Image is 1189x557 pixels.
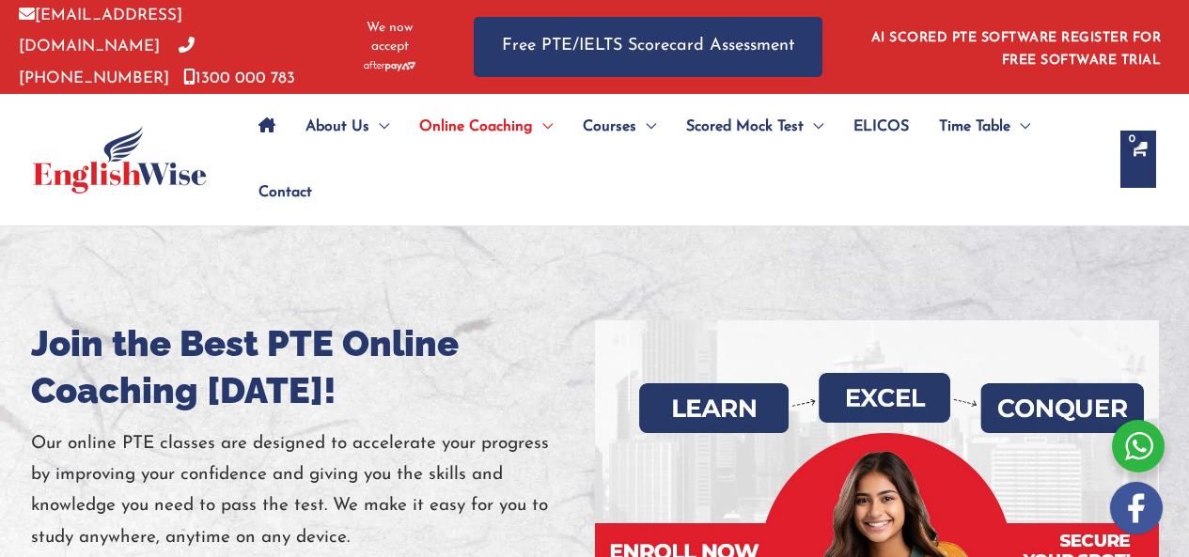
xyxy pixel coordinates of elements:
[871,31,1162,68] a: AI SCORED PTE SOFTWARE REGISTER FOR FREE SOFTWARE TRIAL
[568,94,671,160] a: CoursesMenu Toggle
[671,94,838,160] a: Scored Mock TestMenu Toggle
[243,94,1102,225] nav: Site Navigation: Main Menu
[19,39,195,85] a: [PHONE_NUMBER]
[1120,131,1156,188] a: View Shopping Cart, empty
[1010,94,1030,160] span: Menu Toggle
[853,94,909,160] span: ELICOS
[686,94,804,160] span: Scored Mock Test
[31,320,595,414] h1: Join the Best PTE Online Coaching [DATE]!
[583,94,636,160] span: Courses
[31,428,595,553] p: Our online PTE classes are designed to accelerate your progress by improving your confidence and ...
[369,94,389,160] span: Menu Toggle
[364,61,415,71] img: Afterpay-Logo
[419,94,533,160] span: Online Coaching
[924,94,1045,160] a: Time TableMenu Toggle
[305,94,369,160] span: About Us
[860,16,1170,77] aside: Header Widget 1
[404,94,568,160] a: Online CoachingMenu Toggle
[804,94,823,160] span: Menu Toggle
[19,8,182,54] a: [EMAIL_ADDRESS][DOMAIN_NAME]
[290,94,404,160] a: About UsMenu Toggle
[33,126,207,193] img: cropped-ew-logo
[838,94,924,160] a: ELICOS
[352,19,427,56] span: We now accept
[1110,482,1163,534] img: white-facebook.png
[533,94,553,160] span: Menu Toggle
[183,70,295,86] a: 1300 000 783
[243,160,312,225] a: Contact
[474,17,822,76] a: Free PTE/IELTS Scorecard Assessment
[939,94,1010,160] span: Time Table
[258,160,312,225] span: Contact
[636,94,656,160] span: Menu Toggle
